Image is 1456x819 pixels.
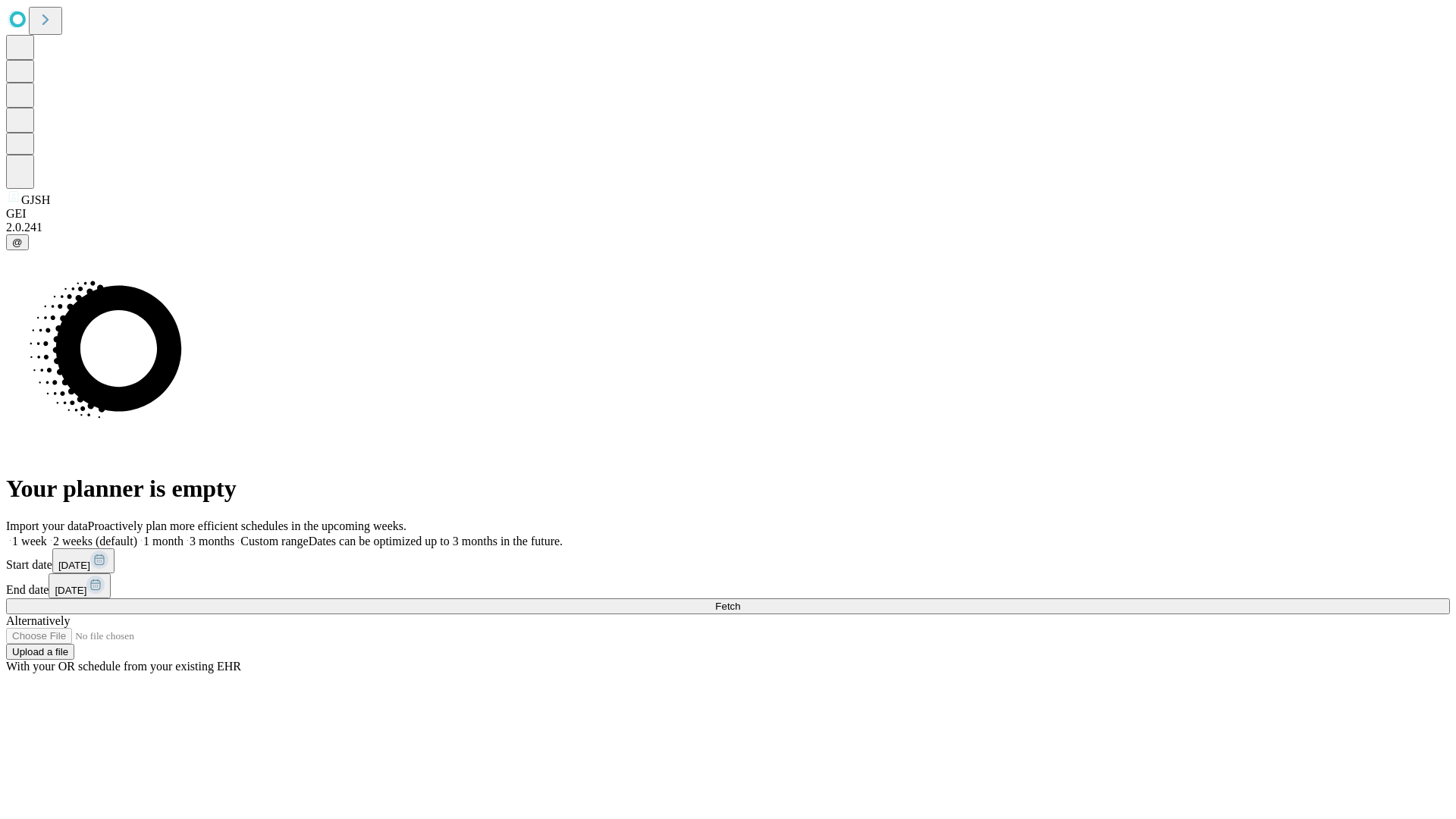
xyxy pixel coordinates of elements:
span: Import your data [6,519,88,532]
span: Alternatively [6,614,70,627]
div: Start date [6,548,1450,573]
span: 2 weeks (default) [53,535,137,548]
button: @ [6,234,29,250]
div: GEI [6,207,1450,221]
span: 1 week [12,535,47,548]
span: @ [12,237,23,248]
button: [DATE] [49,573,111,598]
span: Fetch [715,601,740,612]
span: With your OR schedule from your existing EHR [6,660,241,673]
div: 2.0.241 [6,221,1450,234]
span: Dates can be optimized up to 3 months in the future. [309,535,563,548]
h1: Your planner is empty [6,475,1450,503]
span: [DATE] [55,585,86,596]
span: Custom range [240,535,308,548]
span: 3 months [190,535,234,548]
button: Upload a file [6,644,74,660]
button: [DATE] [52,548,115,573]
span: 1 month [143,535,184,548]
span: Proactively plan more efficient schedules in the upcoming weeks. [88,519,406,532]
span: [DATE] [58,560,90,571]
div: End date [6,573,1450,598]
span: GJSH [21,193,50,206]
button: Fetch [6,598,1450,614]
